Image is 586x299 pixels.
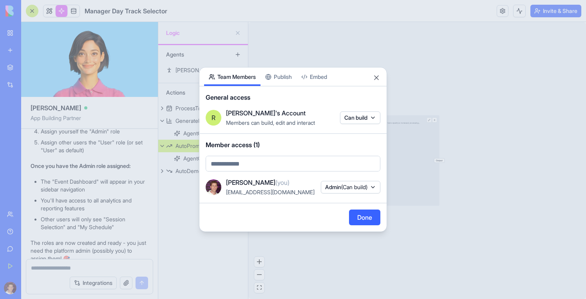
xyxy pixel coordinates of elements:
button: Team Members [204,67,260,86]
button: Publish [260,67,297,86]
span: Admin [325,183,367,191]
button: Embed [297,67,332,86]
span: Members can build, edit and interact [226,119,315,126]
span: [PERSON_NAME]'s Account [226,108,306,118]
span: [EMAIL_ADDRESS][DOMAIN_NAME] [226,189,315,195]
img: ACg8ocKD9Ijsh0tOt2rStbhK1dGRFaGkWqSBycj3cEGR-IABVQulg99U1A=s96-c [206,179,221,195]
span: Member access (1) [206,140,380,149]
span: [PERSON_NAME] [226,178,289,187]
span: General access [206,93,380,102]
button: Can build [340,111,380,124]
span: R [212,113,215,122]
button: Done [349,210,380,225]
span: (you) [275,179,289,186]
span: (Can build) [341,184,367,190]
button: Admin(Can build) [321,181,380,193]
